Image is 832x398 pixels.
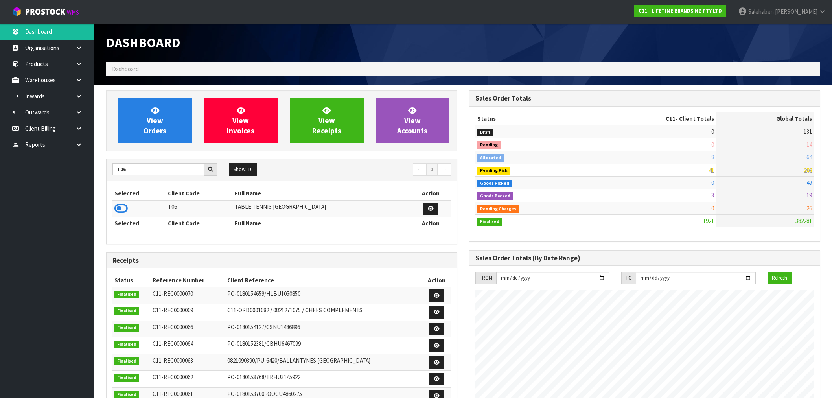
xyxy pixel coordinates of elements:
[227,306,363,314] span: C11-ORD0001682 / 0821271075 / CHEFS COMPLEMENTS
[144,106,166,135] span: View Orders
[639,7,722,14] strong: C11 - LIFETIME BRANDS NZ PTY LTD
[114,291,139,298] span: Finalised
[804,166,812,174] span: 208
[587,112,716,125] th: - Client Totals
[634,5,726,17] a: C11 - LIFETIME BRANDS NZ PTY LTD
[709,166,714,174] span: 41
[225,274,422,287] th: Client Reference
[153,373,193,381] span: C11-REC0000062
[12,7,22,17] img: cube-alt.png
[227,290,300,297] span: PO-0180154659/HLBU1050850
[153,390,193,398] span: C11-REC0000061
[477,218,502,226] span: Finalised
[25,7,65,17] span: ProStock
[410,187,451,200] th: Action
[153,357,193,364] span: C11-REC0000063
[711,179,714,186] span: 0
[795,217,812,225] span: 382281
[312,106,341,135] span: View Receipts
[413,163,427,176] a: ←
[166,187,233,200] th: Client Code
[376,98,449,143] a: ViewAccounts
[748,8,774,15] span: Salehaben
[475,95,814,102] h3: Sales Order Totals
[477,205,519,213] span: Pending Charges
[118,98,192,143] a: ViewOrders
[711,153,714,161] span: 8
[114,324,139,332] span: Finalised
[153,340,193,347] span: C11-REC0000064
[151,274,225,287] th: Reference Number
[716,112,814,125] th: Global Totals
[227,390,302,398] span: PO-0180153700 -OOCU4860275
[166,217,233,230] th: Client Code
[106,34,180,51] span: Dashboard
[775,8,817,15] span: [PERSON_NAME]
[475,272,496,284] div: FROM
[112,217,166,230] th: Selected
[806,141,812,148] span: 14
[153,323,193,331] span: C11-REC0000066
[711,141,714,148] span: 0
[711,192,714,199] span: 3
[114,357,139,365] span: Finalised
[229,163,257,176] button: Show: 10
[806,179,812,186] span: 49
[114,374,139,382] span: Finalised
[806,153,812,161] span: 64
[112,187,166,200] th: Selected
[153,290,193,297] span: C11-REC0000070
[804,128,812,135] span: 131
[227,340,301,347] span: PO-0180152381/CBHU6467099
[477,180,512,188] span: Goods Picked
[711,128,714,135] span: 0
[287,163,451,177] nav: Page navigation
[227,106,254,135] span: View Invoices
[114,341,139,348] span: Finalised
[114,307,139,315] span: Finalised
[477,192,513,200] span: Goods Packed
[166,200,233,217] td: T06
[806,192,812,199] span: 19
[768,272,792,284] button: Refresh
[475,112,587,125] th: Status
[233,187,410,200] th: Full Name
[477,129,493,136] span: Draft
[112,65,139,73] span: Dashboard
[666,115,676,122] span: C11
[477,154,504,162] span: Allocated
[477,141,501,149] span: Pending
[227,323,300,331] span: PO-0180154127/CSNU1486896
[112,274,151,287] th: Status
[703,217,714,225] span: 1921
[67,9,79,16] small: WMS
[227,373,300,381] span: PO-0180153768/TRHU3145922
[437,163,451,176] a: →
[426,163,438,176] a: 1
[112,163,204,175] input: Search clients
[477,167,510,175] span: Pending Pick
[397,106,427,135] span: View Accounts
[806,205,812,212] span: 26
[475,254,814,262] h3: Sales Order Totals (By Date Range)
[621,272,636,284] div: TO
[422,274,451,287] th: Action
[227,357,370,364] span: 0821090390/PU-6420/BALLANTYNES [GEOGRAPHIC_DATA]
[153,306,193,314] span: C11-REC0000069
[204,98,278,143] a: ViewInvoices
[112,257,451,264] h3: Receipts
[233,200,410,217] td: TABLE TENNIS [GEOGRAPHIC_DATA]
[711,205,714,212] span: 0
[290,98,364,143] a: ViewReceipts
[410,217,451,230] th: Action
[233,217,410,230] th: Full Name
